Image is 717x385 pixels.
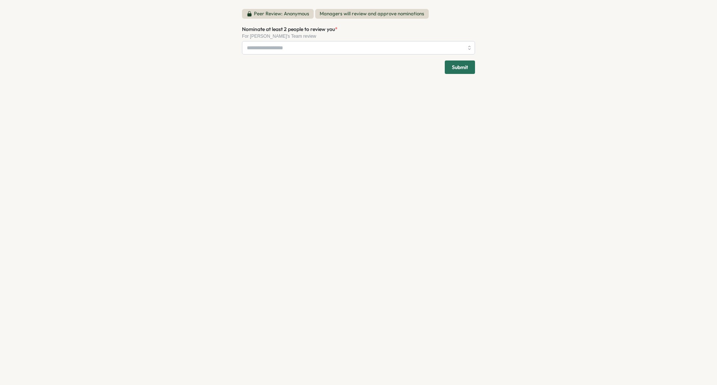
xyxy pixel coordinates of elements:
p: Peer Review: Anonymous [254,10,309,17]
span: Managers will review and approve nominations [315,9,429,19]
button: Submit [445,60,475,74]
span: Submit [452,61,468,74]
span: Nominate at least 2 people to review you [242,26,335,32]
div: For [PERSON_NAME]'s Team review [242,34,475,39]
